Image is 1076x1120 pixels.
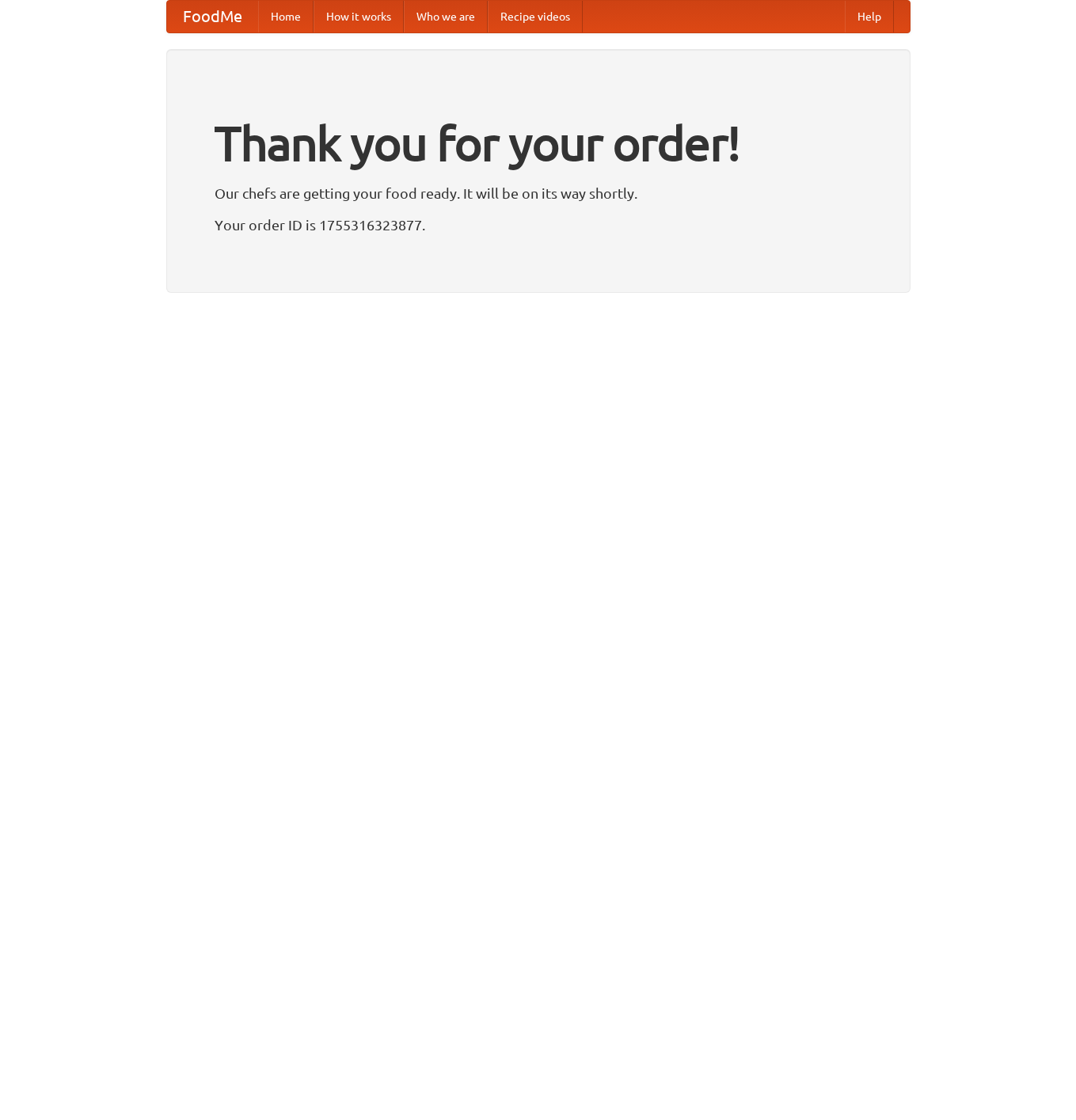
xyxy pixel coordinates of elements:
p: Our chefs are getting your food ready. It will be on its way shortly. [215,181,862,205]
p: Your order ID is 1755316323877. [215,213,862,237]
h1: Thank you for your order! [215,105,862,181]
a: Who we are [404,1,488,32]
a: FoodMe [167,1,258,32]
a: Home [258,1,314,32]
a: How it works [314,1,404,32]
a: Help [845,1,894,32]
a: Recipe videos [488,1,583,32]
